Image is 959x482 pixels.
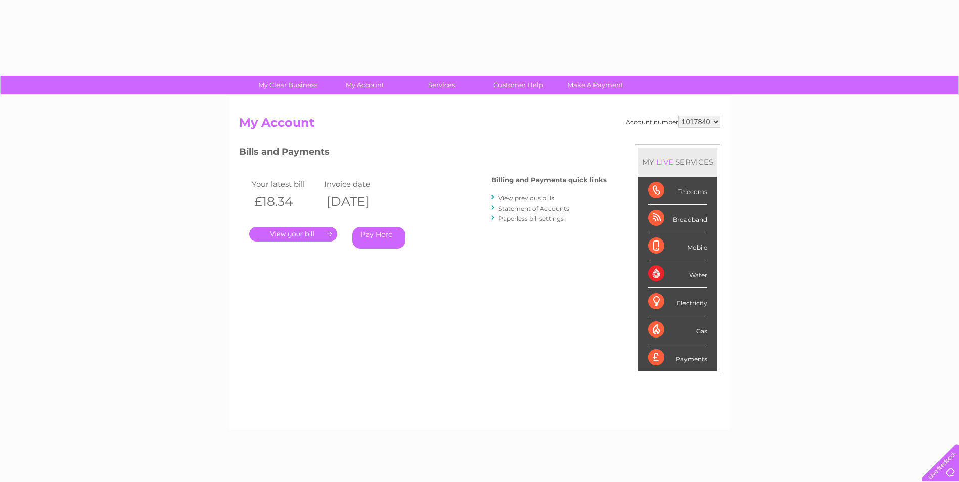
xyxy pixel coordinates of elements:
[352,227,405,249] a: Pay Here
[648,316,707,344] div: Gas
[654,157,675,167] div: LIVE
[249,177,322,191] td: Your latest bill
[648,232,707,260] div: Mobile
[648,288,707,316] div: Electricity
[246,76,330,94] a: My Clear Business
[638,148,717,176] div: MY SERVICES
[249,191,322,212] th: £18.34
[400,76,483,94] a: Services
[322,177,394,191] td: Invoice date
[323,76,406,94] a: My Account
[554,76,637,94] a: Make A Payment
[239,116,720,135] h2: My Account
[477,76,560,94] a: Customer Help
[249,227,337,242] a: .
[648,260,707,288] div: Water
[648,205,707,232] div: Broadband
[626,116,720,128] div: Account number
[498,205,569,212] a: Statement of Accounts
[648,177,707,205] div: Telecoms
[491,176,607,184] h4: Billing and Payments quick links
[498,215,564,222] a: Paperless bill settings
[239,144,607,162] h3: Bills and Payments
[648,344,707,371] div: Payments
[498,194,554,202] a: View previous bills
[322,191,394,212] th: [DATE]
